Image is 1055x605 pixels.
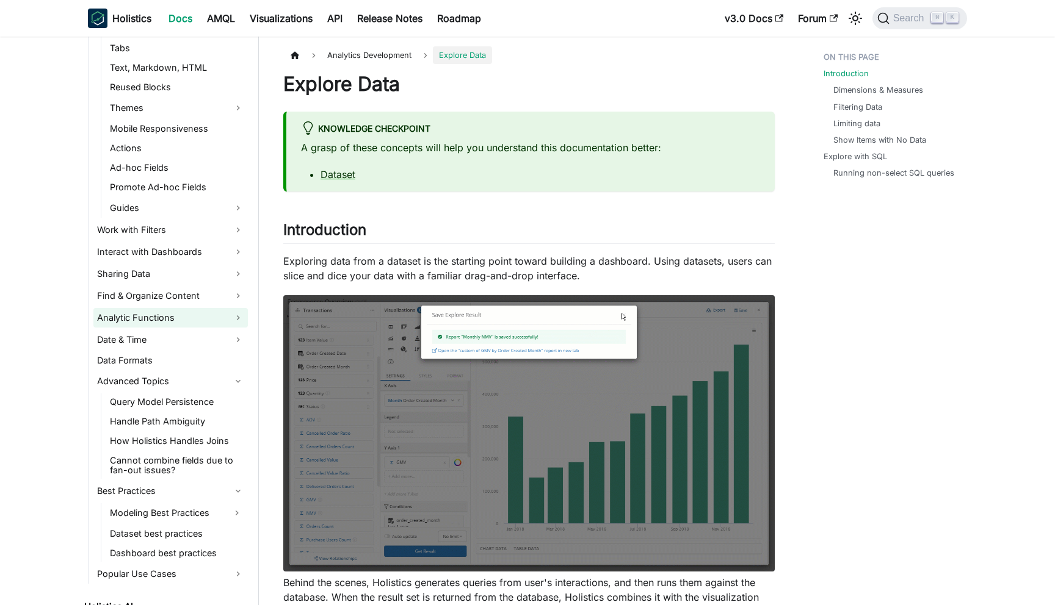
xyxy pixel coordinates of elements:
[93,264,248,284] a: Sharing Data
[791,9,845,28] a: Forum
[833,101,882,113] a: Filtering Data
[890,13,932,24] span: Search
[301,140,760,155] p: A grasp of these concepts will help you understand this documentation better:
[106,79,248,96] a: Reused Blocks
[106,179,248,196] a: Promote Ad-hoc Fields
[283,72,775,96] h1: Explore Data
[106,40,248,57] a: Tabs
[161,9,200,28] a: Docs
[717,9,791,28] a: v3.0 Docs
[931,12,943,23] kbd: ⌘
[824,151,887,162] a: Explore with SQL
[350,9,430,28] a: Release Notes
[93,371,248,391] a: Advanced Topics
[430,9,488,28] a: Roadmap
[106,503,226,523] a: Modeling Best Practices
[242,9,320,28] a: Visualizations
[106,198,248,218] a: Guides
[76,37,259,605] nav: Docs sidebar
[93,242,248,262] a: Interact with Dashboards
[88,9,107,28] img: Holistics
[283,46,306,64] a: Home page
[321,46,418,64] span: Analytics Development
[93,564,248,584] a: Popular Use Cases
[226,503,248,523] button: Expand sidebar category 'Modeling Best Practices'
[106,140,248,157] a: Actions
[106,393,248,410] a: Query Model Persistence
[833,118,880,129] a: Limiting data
[93,330,248,349] a: Date & Time
[106,59,248,76] a: Text, Markdown, HTML
[106,98,248,118] a: Themes
[106,545,248,562] a: Dashboard best practices
[301,121,760,137] div: Knowledge Checkpoint
[93,308,248,328] a: Analytic Functions
[321,168,355,181] a: Dataset
[833,134,926,146] a: Show Items with No Data
[283,221,775,244] h2: Introduction
[872,7,967,29] button: Search (Command+K)
[846,9,865,28] button: Switch between dark and light mode (currently light mode)
[283,254,775,283] p: Exploring data from a dataset is the starting point toward building a dashboard. Using datasets, ...
[93,220,248,240] a: Work with Filters
[88,9,151,28] a: HolisticsHolistics
[93,286,248,306] a: Find & Organize Content
[93,481,248,501] a: Best Practices
[824,68,869,79] a: Introduction
[833,84,923,96] a: Dimensions & Measures
[106,159,248,176] a: Ad-hoc Fields
[283,46,775,64] nav: Breadcrumbs
[946,12,959,23] kbd: K
[320,9,350,28] a: API
[106,120,248,137] a: Mobile Responsiveness
[106,432,248,449] a: How Holistics Handles Joins
[112,11,151,26] b: Holistics
[106,452,248,479] a: Cannot combine fields due to fan-out issues?
[106,413,248,430] a: Handle Path Ambiguity
[833,167,954,179] a: Running non-select SQL queries
[93,352,248,369] a: Data Formats
[106,525,248,542] a: Dataset best practices
[433,46,492,64] span: Explore Data
[200,9,242,28] a: AMQL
